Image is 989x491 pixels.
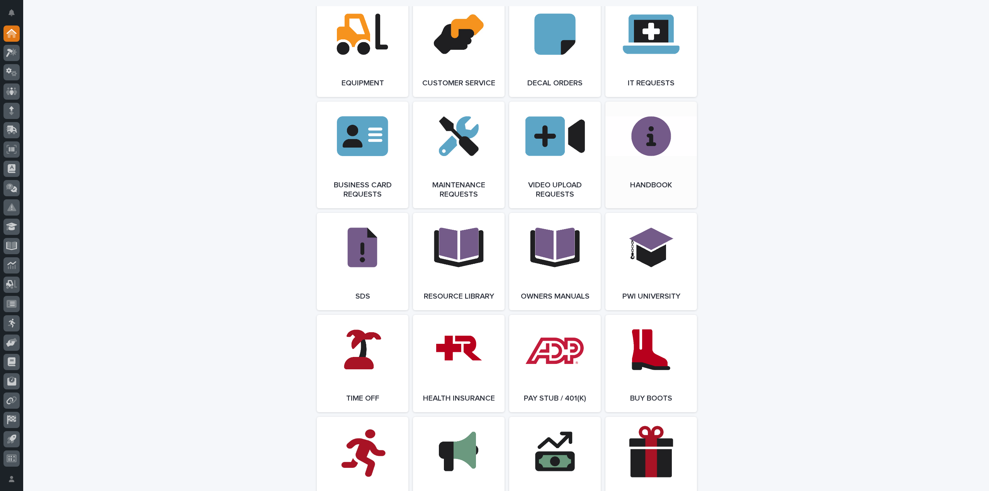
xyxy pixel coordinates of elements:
[10,9,20,22] div: Notifications
[509,213,601,310] a: Owners Manuals
[413,213,505,310] a: Resource Library
[605,315,697,412] a: Buy Boots
[605,102,697,208] a: Handbook
[317,102,408,208] a: Business Card Requests
[509,102,601,208] a: Video Upload Requests
[317,213,408,310] a: SDS
[413,315,505,412] a: Health Insurance
[317,315,408,412] a: Time Off
[413,102,505,208] a: Maintenance Requests
[509,315,601,412] a: Pay Stub / 401(k)
[605,213,697,310] a: PWI University
[3,5,20,21] button: Notifications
